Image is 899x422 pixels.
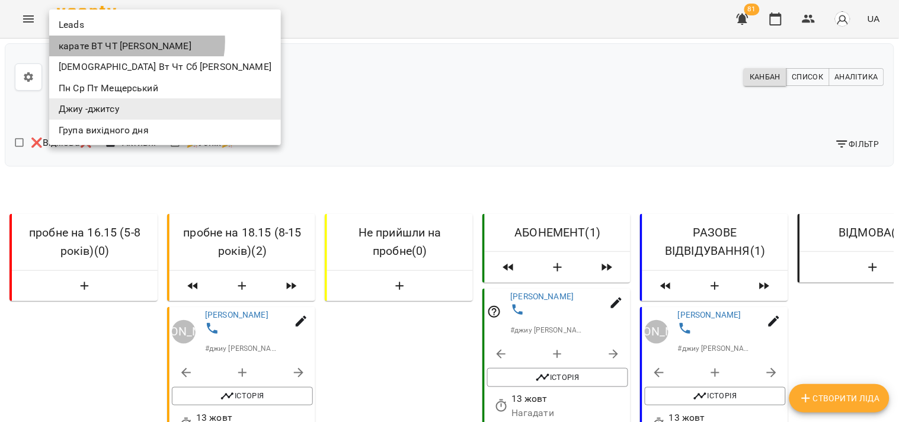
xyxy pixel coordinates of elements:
li: Leads [49,14,281,36]
li: Пн Ср Пт Мещерський [49,78,281,99]
li: Джиу -джитсу [49,98,281,120]
li: карате ВТ ЧТ [PERSON_NAME] [49,36,281,57]
li: Група вихідного дня [49,120,281,141]
li: [DEMOGRAPHIC_DATA] Вт Чт Сб [PERSON_NAME] [49,56,281,78]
